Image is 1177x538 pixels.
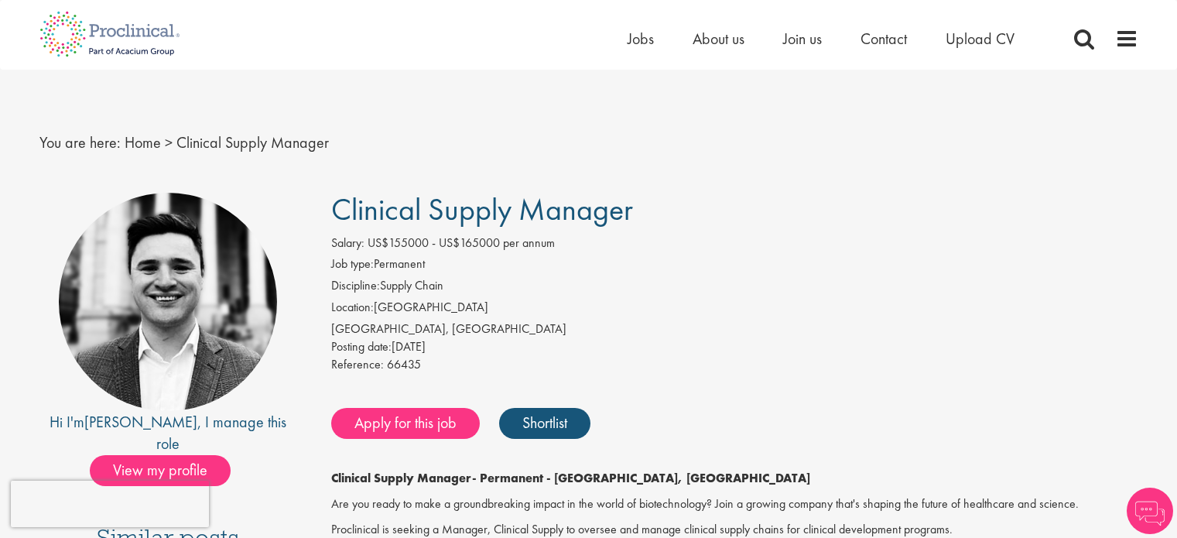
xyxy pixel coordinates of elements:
[176,132,329,152] span: Clinical Supply Manager
[59,193,277,411] img: imeage of recruiter Edward Little
[331,190,633,229] span: Clinical Supply Manager
[331,320,1138,338] div: [GEOGRAPHIC_DATA], [GEOGRAPHIC_DATA]
[499,408,590,439] a: Shortlist
[783,29,822,49] a: Join us
[90,458,246,478] a: View my profile
[472,470,810,486] strong: - Permanent - [GEOGRAPHIC_DATA], [GEOGRAPHIC_DATA]
[331,495,1138,513] p: Are you ready to make a groundbreaking impact in the world of biotechnology? Join a growing compa...
[84,412,197,432] a: [PERSON_NAME]
[125,132,161,152] a: breadcrumb link
[39,411,297,455] div: Hi I'm , I manage this role
[1127,488,1173,534] img: Chatbot
[331,255,374,273] label: Job type:
[331,299,1138,320] li: [GEOGRAPHIC_DATA]
[331,470,472,486] strong: Clinical Supply Manager
[368,235,555,251] span: US$155000 - US$165000 per annum
[331,356,384,374] label: Reference:
[11,481,209,527] iframe: reCAPTCHA
[331,277,1138,299] li: Supply Chain
[387,356,421,372] span: 66435
[946,29,1014,49] a: Upload CV
[331,299,374,317] label: Location:
[39,132,121,152] span: You are here:
[331,255,1138,277] li: Permanent
[331,338,392,355] span: Posting date:
[331,277,380,295] label: Discipline:
[90,455,231,486] span: View my profile
[693,29,744,49] a: About us
[861,29,907,49] a: Contact
[628,29,654,49] a: Jobs
[331,235,364,252] label: Salary:
[165,132,173,152] span: >
[331,338,1138,356] div: [DATE]
[331,408,480,439] a: Apply for this job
